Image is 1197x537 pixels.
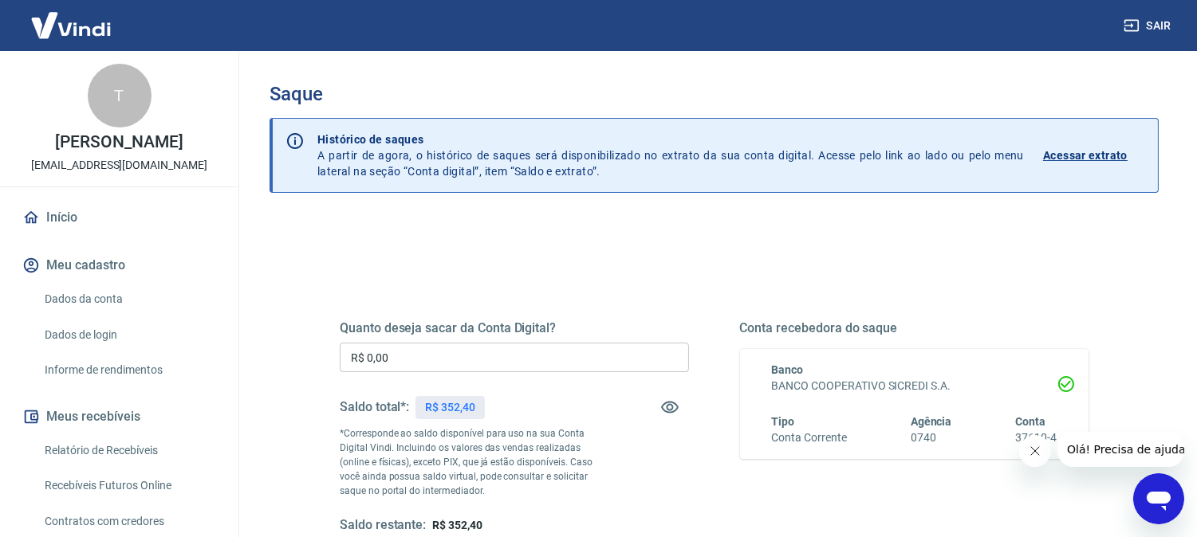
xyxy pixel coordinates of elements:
p: A partir de agora, o histórico de saques será disponibilizado no extrato da sua conta digital. Ac... [317,131,1024,179]
iframe: Mensagem da empresa [1057,432,1184,467]
span: R$ 352,40 [432,519,482,531]
h6: Conta Corrente [772,429,847,446]
h6: 37610-4 [1015,429,1057,446]
h5: Conta recebedora do saque [740,320,1089,336]
div: T [88,64,152,127]
h3: Saque [270,83,1159,105]
iframe: Botão para abrir a janela de mensagens [1133,473,1184,524]
button: Meus recebíveis [19,399,219,434]
a: Relatório de Recebíveis [38,434,219,467]
a: Dados de login [38,319,219,351]
h5: Saldo total*: [340,399,409,415]
a: Recebíveis Futuros Online [38,469,219,502]
button: Meu cadastro [19,248,219,283]
span: Conta [1015,415,1045,428]
button: Sair [1120,11,1178,41]
a: Dados da conta [38,283,219,316]
a: Informe de rendimentos [38,354,219,386]
h6: BANCO COOPERATIVO SICREDI S.A. [772,378,1057,394]
p: [EMAIL_ADDRESS][DOMAIN_NAME] [31,157,207,174]
p: Acessar extrato [1043,147,1128,163]
h5: Quanto deseja sacar da Conta Digital? [340,320,689,336]
span: Banco [772,363,804,376]
span: Olá! Precisa de ajuda? [10,11,134,24]
p: Histórico de saques [317,131,1024,147]
iframe: Fechar mensagem [1019,435,1051,467]
h5: Saldo restante: [340,517,426,534]
a: Início [19,200,219,235]
span: Agência [911,415,952,428]
p: [PERSON_NAME] [55,134,183,151]
span: Tipo [772,415,795,428]
h6: 0740 [911,429,952,446]
p: R$ 352,40 [425,399,475,416]
img: Vindi [19,1,123,49]
p: *Corresponde ao saldo disponível para uso na sua Conta Digital Vindi. Incluindo os valores das ve... [340,426,601,498]
a: Acessar extrato [1043,131,1145,179]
